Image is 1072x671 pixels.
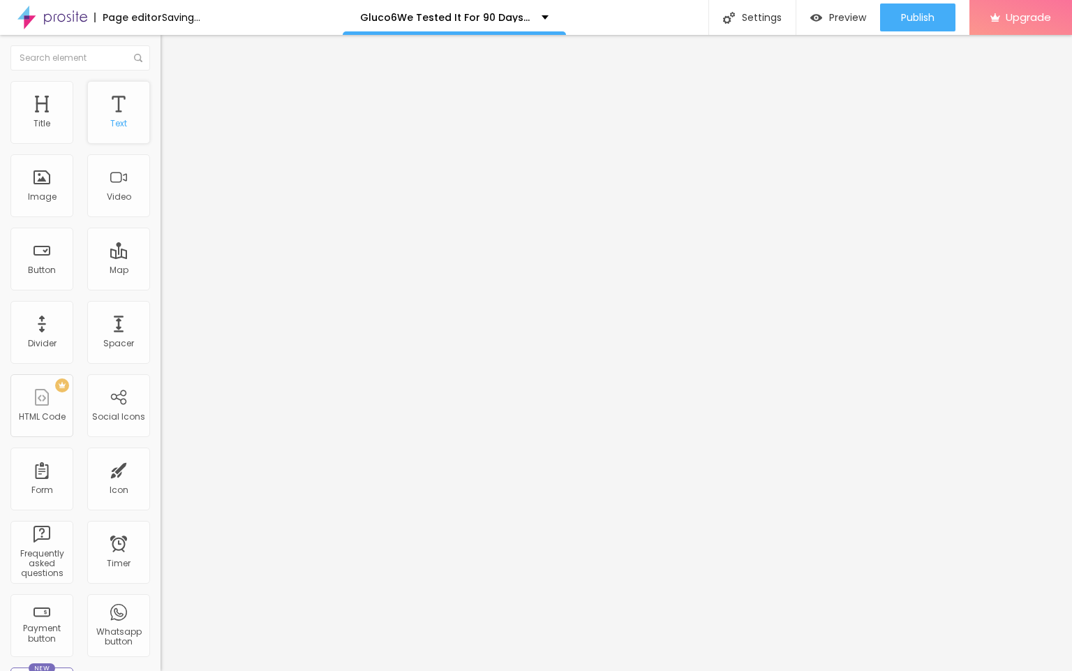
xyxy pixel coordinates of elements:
div: Video [107,192,131,202]
img: Icone [134,54,142,62]
p: Gluco6We Tested It For 90 Days. How does it work? [360,13,531,22]
div: Text [110,119,127,128]
div: Spacer [103,339,134,348]
button: Publish [880,3,955,31]
input: Search element [10,45,150,71]
div: Whatsapp button [91,627,146,647]
img: Icone [723,12,735,24]
div: Map [110,265,128,275]
span: Preview [829,12,866,23]
div: Title [33,119,50,128]
span: Upgrade [1006,11,1051,23]
div: Saving... [162,13,200,22]
iframe: Editor [161,35,1072,671]
button: Preview [796,3,880,31]
div: Timer [107,559,131,568]
div: Image [28,192,57,202]
div: Social Icons [92,412,145,422]
div: Payment button [14,624,69,644]
div: Frequently asked questions [14,549,69,579]
div: Divider [28,339,57,348]
div: HTML Code [19,412,66,422]
div: Page editor [94,13,162,22]
div: Icon [110,485,128,495]
span: Publish [901,12,935,23]
div: Button [28,265,56,275]
img: view-1.svg [810,12,822,24]
div: Form [31,485,53,495]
